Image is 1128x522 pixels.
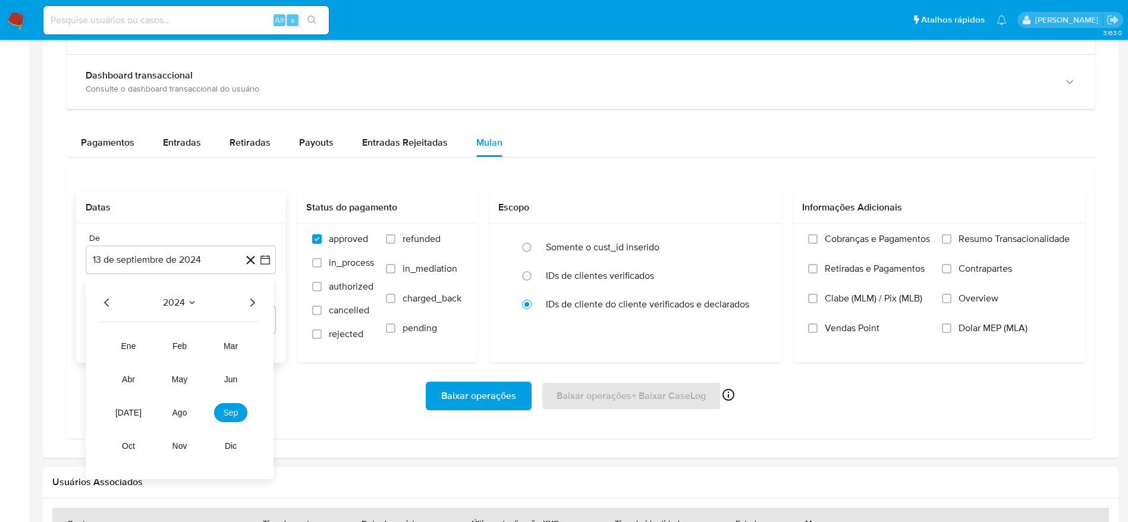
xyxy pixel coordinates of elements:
[997,15,1007,25] a: Notificações
[52,476,1109,488] h2: Usuários Associados
[43,12,329,28] input: Pesquise usuários ou casos...
[291,14,294,26] span: s
[1103,28,1122,37] span: 3.163.0
[921,14,985,26] span: Atalhos rápidos
[300,12,324,29] button: search-icon
[1035,14,1102,26] p: lucas.santiago@mercadolivre.com
[1107,14,1119,26] a: Sair
[275,14,284,26] span: Alt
